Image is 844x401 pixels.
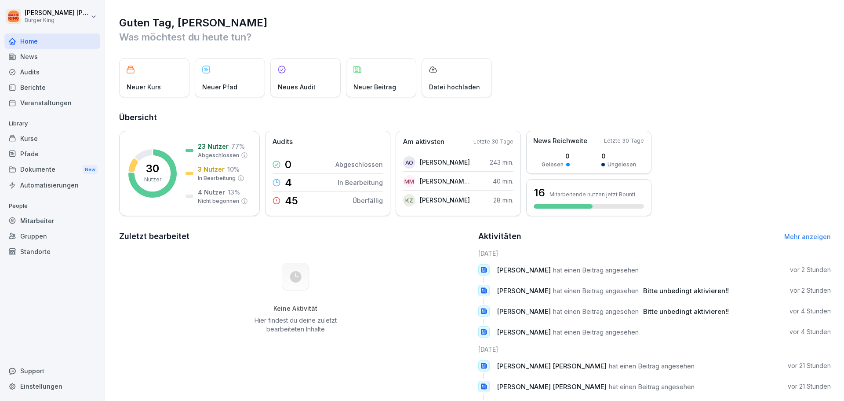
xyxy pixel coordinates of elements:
[403,137,444,147] p: Am aktivsten
[420,158,470,167] p: [PERSON_NAME]
[4,213,100,228] a: Mitarbeiter
[4,177,100,193] a: Automatisierungen
[4,95,100,110] a: Veranstaltungen
[4,49,100,64] a: News
[420,177,470,186] p: [PERSON_NAME] [PERSON_NAME]
[789,327,831,336] p: vor 4 Stunden
[533,136,587,146] p: News Reichweite
[25,9,89,17] p: [PERSON_NAME] [PERSON_NAME]
[198,151,239,159] p: Abgeschlossen
[609,383,695,391] span: hat einen Beitrag angesehen
[789,307,831,316] p: vor 4 Stunden
[119,30,831,44] p: Was möchtest du heute tun?
[285,159,291,170] p: 0
[202,82,237,92] p: Neuer Pfad
[790,265,831,274] p: vor 2 Stunden
[4,363,100,379] div: Support
[542,151,570,161] p: 0
[4,162,100,178] a: DokumenteNew
[198,165,225,174] p: 3 Nutzer
[4,131,100,146] a: Kurse
[25,17,89,23] p: Burger King
[784,233,831,240] a: Mehr anzeigen
[353,82,396,92] p: Neuer Beitrag
[608,161,636,169] p: Ungelesen
[119,111,831,124] h2: Übersicht
[601,151,636,161] p: 0
[497,362,607,370] span: [PERSON_NAME] [PERSON_NAME]
[403,175,415,188] div: MM
[83,165,98,175] div: New
[227,165,240,174] p: 10 %
[4,244,100,259] a: Standorte
[4,117,100,131] p: Library
[144,176,161,184] p: Nutzer
[198,174,236,182] p: In Bearbeitung
[497,307,551,316] span: [PERSON_NAME]
[478,230,521,243] h2: Aktivitäten
[473,138,513,146] p: Letzte 30 Tage
[4,228,100,244] a: Gruppen
[493,195,513,205] p: 28 min.
[429,82,480,92] p: Datei hochladen
[251,305,340,313] h5: Keine Aktivität
[4,146,100,162] a: Pfade
[119,16,831,30] h1: Guten Tag, [PERSON_NAME]
[609,362,695,370] span: hat einen Beitrag angesehen
[497,266,551,274] span: [PERSON_NAME]
[251,316,340,334] p: Hier findest du deine zuletzt bearbeiteten Inhalte
[198,142,229,151] p: 23 Nutzer
[4,80,100,95] a: Berichte
[553,307,639,316] span: hat einen Beitrag angesehen
[497,328,551,336] span: [PERSON_NAME]
[497,383,607,391] span: [PERSON_NAME] [PERSON_NAME]
[338,178,383,187] p: In Bearbeitung
[4,379,100,394] a: Einstellungen
[4,162,100,178] div: Dokumente
[231,142,245,151] p: 77 %
[403,194,415,206] div: KZ
[478,249,831,258] h6: [DATE]
[353,196,383,205] p: Überfällig
[553,266,639,274] span: hat einen Beitrag angesehen
[643,307,729,316] span: Bitte unbedingt aktivieren!!
[549,191,635,198] p: Mitarbeitende nutzen jetzt Bounti
[4,64,100,80] a: Audits
[534,185,545,200] h3: 16
[643,287,729,295] span: Bitte unbedingt aktivieren!!
[335,160,383,169] p: Abgeschlossen
[4,33,100,49] a: Home
[127,82,161,92] p: Neuer Kurs
[490,158,513,167] p: 243 min.
[542,161,564,169] p: Gelesen
[285,177,292,188] p: 4
[788,382,831,391] p: vor 21 Stunden
[273,137,293,147] p: Audits
[788,361,831,370] p: vor 21 Stunden
[4,199,100,213] p: People
[146,163,159,174] p: 30
[198,188,225,197] p: 4 Nutzer
[403,156,415,169] div: AO
[285,195,298,206] p: 45
[790,286,831,295] p: vor 2 Stunden
[553,287,639,295] span: hat einen Beitrag angesehen
[198,197,239,205] p: Nicht begonnen
[478,345,831,354] h6: [DATE]
[493,177,513,186] p: 40 min.
[228,188,240,197] p: 13 %
[553,328,639,336] span: hat einen Beitrag angesehen
[119,230,472,243] h2: Zuletzt bearbeitet
[497,287,551,295] span: [PERSON_NAME]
